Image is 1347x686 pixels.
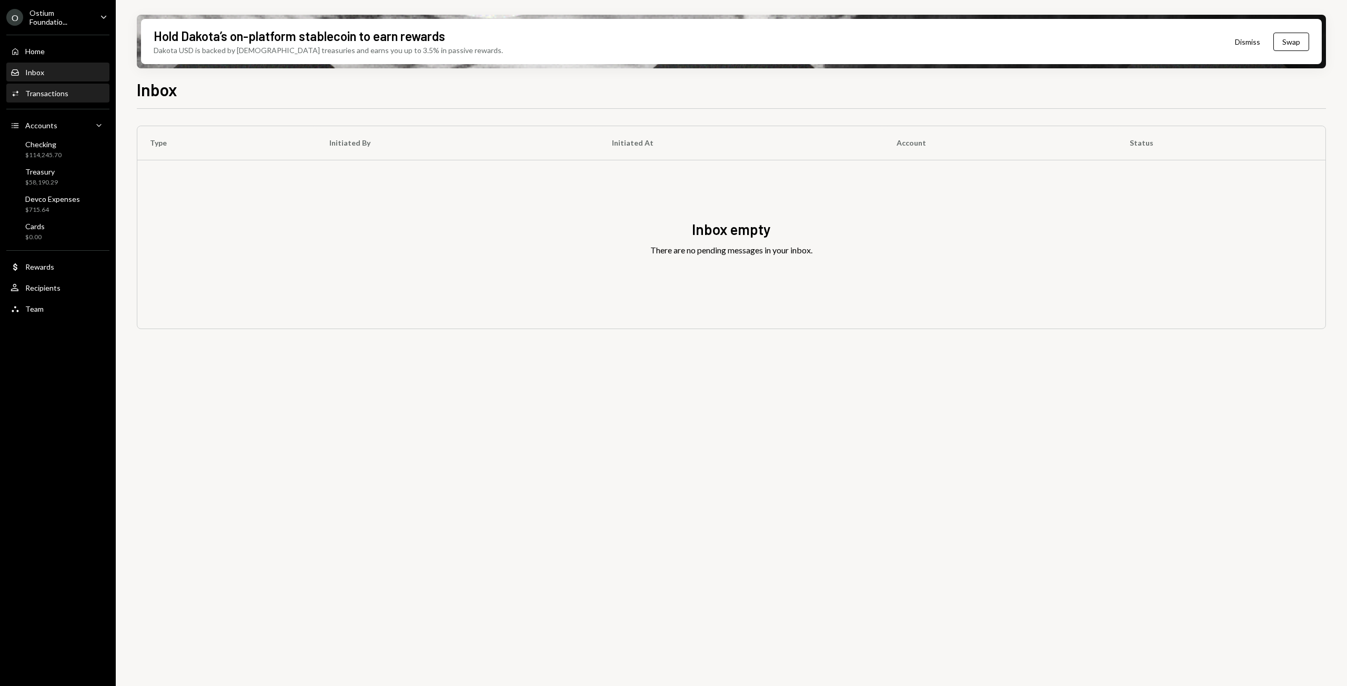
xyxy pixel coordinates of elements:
[25,304,44,313] div: Team
[1117,126,1325,160] th: Status
[29,8,92,26] div: Ostium Foundatio...
[137,126,317,160] th: Type
[6,137,109,162] a: Checking$114,245.70
[137,79,177,100] h1: Inbox
[25,206,80,214] div: $715.64
[6,63,109,81] a: Inbox
[25,167,58,176] div: Treasury
[25,233,45,242] div: $0.00
[6,164,109,189] a: Treasury$58,190.29
[25,89,68,98] div: Transactions
[25,68,44,77] div: Inbox
[25,47,45,56] div: Home
[599,126,884,160] th: Initiated At
[884,126,1117,160] th: Account
[6,257,109,276] a: Rewards
[6,9,23,26] div: O
[1273,33,1309,51] button: Swap
[154,27,445,45] div: Hold Dakota’s on-platform stablecoin to earn rewards
[25,140,62,149] div: Checking
[6,84,109,103] a: Transactions
[25,283,61,292] div: Recipients
[6,191,109,217] a: Devco Expenses$715.64
[154,45,503,56] div: Dakota USD is backed by [DEMOGRAPHIC_DATA] treasuries and earns you up to 3.5% in passive rewards.
[6,42,109,60] a: Home
[6,278,109,297] a: Recipients
[25,262,54,271] div: Rewards
[1222,29,1273,54] button: Dismiss
[25,121,57,130] div: Accounts
[650,244,812,257] div: There are no pending messages in your inbox.
[6,219,109,244] a: Cards$0.00
[25,194,80,203] div: Devco Expenses
[25,222,45,231] div: Cards
[692,219,771,240] div: Inbox empty
[6,116,109,135] a: Accounts
[25,151,62,160] div: $114,245.70
[6,299,109,318] a: Team
[317,126,599,160] th: Initiated By
[25,178,58,187] div: $58,190.29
